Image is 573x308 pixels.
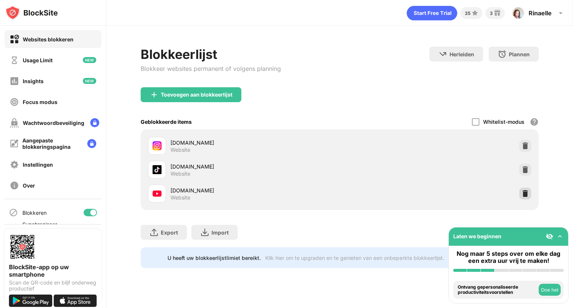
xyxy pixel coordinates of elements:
[10,118,19,128] img: password-protection-off.svg
[265,255,444,261] div: Klik hier om te upgraden en te genieten van een onbeperkte blokkeerlijst.
[453,233,501,239] div: Laten we beginnen
[493,9,502,18] img: reward-small.svg
[453,250,564,264] div: Nog maar 5 steps over om elke dag een extra uur vrij te maken!
[490,10,493,16] div: 3
[5,5,58,20] img: logo-blocksite.svg
[546,233,553,240] img: eye-not-visible.svg
[9,208,18,217] img: blocking-icon.svg
[161,92,232,98] div: Toevoegen aan blokkeerlijst
[10,181,19,190] img: about-off.svg
[23,120,84,126] div: Wachtwoordbeveiliging
[9,263,97,278] div: BlockSite-app op uw smartphone
[9,233,36,260] img: options-page-qr-code.png
[450,51,474,57] div: Herleiden
[509,51,530,57] div: Plannen
[161,229,178,236] div: Export
[87,139,96,148] img: lock-menu.svg
[141,47,281,62] div: Blokkeerlijst
[483,119,525,125] div: Whitelist-modus
[9,295,52,307] img: get-it-on-google-play.svg
[141,65,281,72] div: Blokkeer websites permanent of volgens planning
[529,9,552,17] div: Rinaelle
[153,141,162,150] img: favicons
[170,163,339,170] div: [DOMAIN_NAME]
[10,97,19,107] img: focus-off.svg
[170,139,339,147] div: [DOMAIN_NAME]
[10,139,19,148] img: customize-block-page-off.svg
[83,57,96,63] img: new-icon.svg
[167,255,261,261] div: U heeft uw blokkeerlijstlimiet bereikt.
[23,78,44,84] div: Insights
[9,280,97,292] div: Scan de QR-code en blijf onderweg productief
[407,6,457,21] div: animation
[10,160,19,169] img: settings-off.svg
[170,170,190,177] div: Website
[23,182,35,189] div: Over
[170,194,190,201] div: Website
[153,189,162,198] img: favicons
[83,78,96,84] img: new-icon.svg
[170,186,339,194] div: [DOMAIN_NAME]
[22,210,47,216] div: Blokkeren
[10,35,19,44] img: block-on.svg
[539,284,561,296] button: Doe het
[23,57,53,63] div: Usage Limit
[470,9,479,18] img: points-small.svg
[23,161,53,168] div: Instellingen
[556,233,564,240] img: omni-setup-toggle.svg
[90,118,99,127] img: lock-menu.svg
[458,285,537,295] div: Ontvang gepersonaliseerde productiviteitsvoorstellen
[153,165,162,174] img: favicons
[54,295,97,307] img: download-on-the-app-store.svg
[10,76,19,86] img: insights-off.svg
[141,119,192,125] div: Geblokkeerde items
[22,137,81,150] div: Aangepaste blokkeringspagina
[23,36,73,43] div: Websites blokkeren
[23,99,57,105] div: Focus modus
[22,221,61,240] div: Synchroniseer met andere apparaten
[170,147,190,153] div: Website
[512,7,524,19] img: ACg8ocLI3c7ViMZSgHk_u37uCMciu2lENVR0910e6mYG-tVoEA6vml1F=s96-c
[10,56,19,65] img: time-usage-off.svg
[465,10,470,16] div: 35
[212,229,229,236] div: Import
